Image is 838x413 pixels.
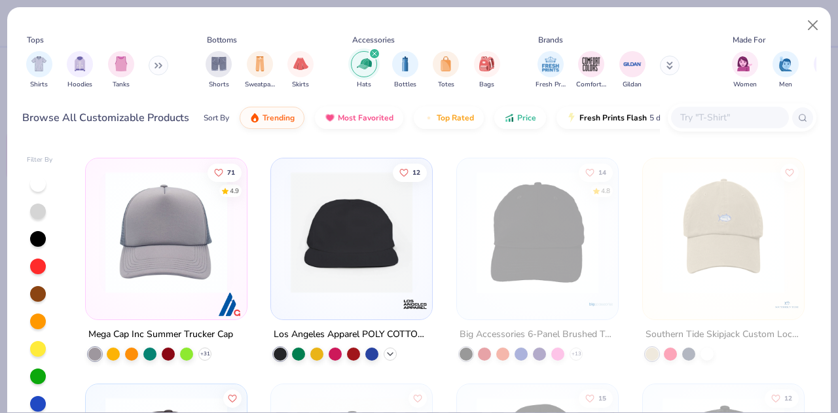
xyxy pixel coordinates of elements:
[287,51,314,90] button: filter button
[293,56,308,71] img: Skirts Image
[357,56,372,71] img: Hats Image
[99,171,234,293] img: 9e140c90-e119-4704-82d8-5c3fb2806cdf
[26,51,52,90] button: filter button
[352,34,395,46] div: Accessories
[249,113,260,123] img: trending.gif
[424,113,434,123] img: TopRated.gif
[433,51,459,90] button: filter button
[779,80,792,90] span: Men
[733,34,765,46] div: Made For
[679,110,780,125] input: Try "T-Shirt"
[765,389,799,407] button: Like
[646,326,801,342] div: Southern Tide Skipjack Custom Location Hat
[576,80,606,90] span: Comfort Colors
[780,163,799,181] button: Like
[402,291,428,317] img: Los Angeles Apparel logo
[245,80,275,90] span: Sweatpants
[433,51,459,90] div: filter for Totes
[200,350,209,357] span: + 31
[414,107,484,129] button: Top Rated
[541,54,560,74] img: Fresh Prints Image
[292,80,309,90] span: Skirts
[572,350,581,357] span: + 13
[732,51,758,90] button: filter button
[656,171,791,293] img: 5800a808-b236-4233-8649-918bc3b9df4b
[460,326,615,342] div: Big Accessories 6-Panel Brushed Twill Unstructured Cap
[479,56,494,71] img: Bags Image
[284,171,419,293] img: beacce2b-df13-44e6-ab4f-48a6ecf6b638
[474,51,500,90] div: filter for Bags
[207,34,237,46] div: Bottoms
[601,186,610,196] div: 4.8
[536,51,566,90] button: filter button
[392,51,418,90] button: filter button
[437,113,474,123] span: Top Rated
[579,389,613,407] button: Like
[778,56,793,71] img: Men Image
[579,113,647,123] span: Fresh Prints Flash
[649,111,698,126] span: 5 day delivery
[439,56,453,71] img: Totes Image
[274,326,429,342] div: Los Angeles Apparel POLY COTTON TWILL 5 PANEL HAT
[579,163,613,181] button: Like
[598,169,606,175] span: 14
[737,56,752,71] img: Women Image
[230,186,239,196] div: 4.9
[27,34,44,46] div: Tops
[623,80,642,90] span: Gildan
[566,113,577,123] img: flash.gif
[245,51,275,90] div: filter for Sweatpants
[31,56,46,71] img: Shirts Image
[470,171,605,293] img: edef8666-5cec-4e53-8ebe-0f893baa6203
[211,56,227,71] img: Shorts Image
[30,80,48,90] span: Shirts
[773,51,799,90] div: filter for Men
[773,51,799,90] button: filter button
[394,80,416,90] span: Bottles
[536,80,566,90] span: Fresh Prints
[227,169,235,175] span: 71
[774,291,800,317] img: Southern Tide logo
[409,389,428,407] button: Like
[26,51,52,90] div: filter for Shirts
[413,169,421,175] span: 12
[474,51,500,90] button: filter button
[619,51,646,90] button: filter button
[325,113,335,123] img: most_fav.gif
[216,291,242,317] img: Mega Cap Inc logo
[114,56,128,71] img: Tanks Image
[517,113,536,123] span: Price
[73,56,87,71] img: Hoodies Image
[287,51,314,90] div: filter for Skirts
[538,34,563,46] div: Brands
[623,54,642,74] img: Gildan Image
[398,56,412,71] img: Bottles Image
[801,13,826,38] button: Close
[108,51,134,90] button: filter button
[67,51,93,90] button: filter button
[784,395,792,401] span: 12
[206,51,232,90] button: filter button
[253,56,267,71] img: Sweatpants Image
[556,107,708,129] button: Fresh Prints Flash5 day delivery
[392,51,418,90] div: filter for Bottles
[113,80,130,90] span: Tanks
[576,51,606,90] button: filter button
[108,51,134,90] div: filter for Tanks
[67,51,93,90] div: filter for Hoodies
[338,113,393,123] span: Most Favorited
[732,51,758,90] div: filter for Women
[27,155,53,165] div: Filter By
[393,163,428,181] button: Like
[619,51,646,90] div: filter for Gildan
[733,80,757,90] span: Women
[245,51,275,90] button: filter button
[67,80,92,90] span: Hoodies
[351,51,377,90] div: filter for Hats
[209,80,229,90] span: Shorts
[88,326,233,342] div: Mega Cap Inc Summer Trucker Cap
[204,112,229,124] div: Sort By
[494,107,546,129] button: Price
[223,389,242,407] button: Like
[588,291,614,317] img: Big Accessories logo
